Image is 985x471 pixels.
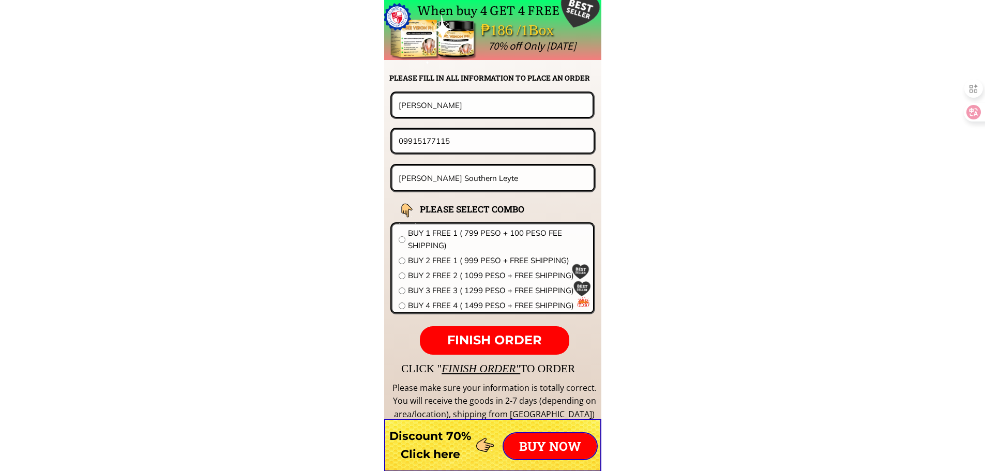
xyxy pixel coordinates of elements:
[447,332,542,347] span: FINISH ORDER
[396,130,590,152] input: Phone number
[408,254,587,267] span: BUY 2 FREE 1 ( 999 PESO + FREE SHIPPING)
[408,227,587,252] span: BUY 1 FREE 1 ( 799 PESO + 100 PESO FEE SHIPPING)
[408,299,587,312] span: BUY 4 FREE 4 ( 1499 PESO + FREE SHIPPING)
[420,202,550,216] h2: PLEASE SELECT COMBO
[384,427,477,463] h3: Discount 70% Click here
[396,166,590,190] input: Address
[481,18,583,42] div: ₱186 /1Box
[401,360,877,377] div: CLICK " TO ORDER
[408,284,587,297] span: BUY 3 FREE 3 ( 1299 PESO + FREE SHIPPING)
[396,94,589,116] input: Your name
[391,382,598,421] div: Please make sure your information is totally correct. You will receive the goods in 2-7 days (dep...
[504,433,597,459] p: BUY NOW
[442,362,520,375] span: FINISH ORDER"
[408,269,587,282] span: BUY 2 FREE 2 ( 1099 PESO + FREE SHIPPING)
[488,37,807,55] div: 70% off Only [DATE]
[389,72,600,84] h2: PLEASE FILL IN ALL INFORMATION TO PLACE AN ORDER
